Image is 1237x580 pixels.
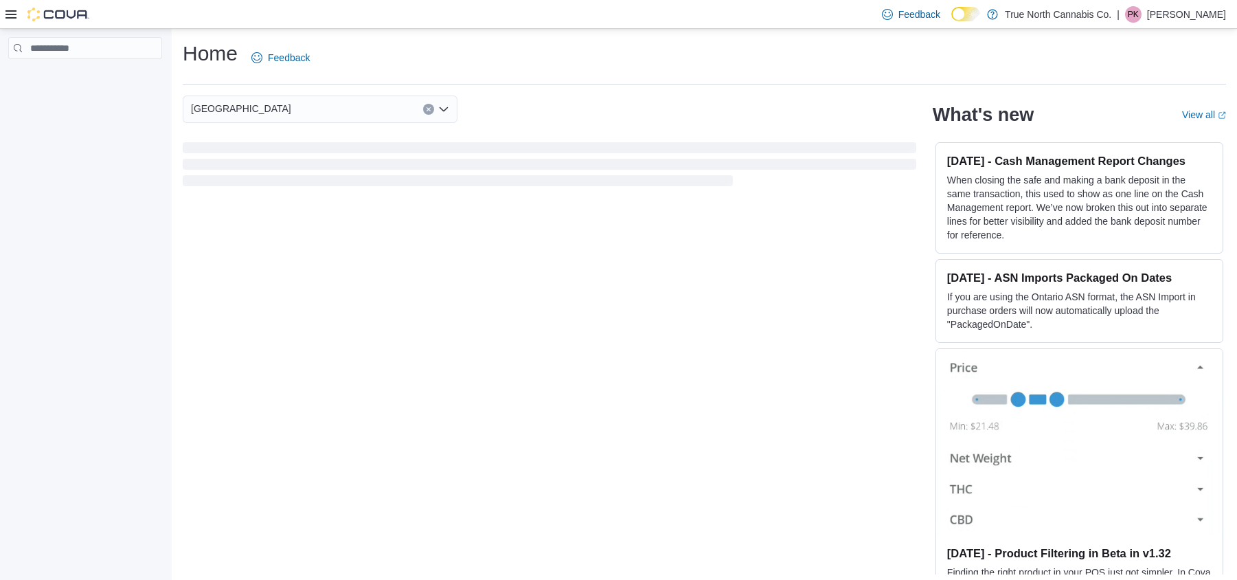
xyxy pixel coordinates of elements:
a: View allExternal link [1182,109,1226,120]
a: Feedback [246,44,315,71]
h2: What's new [933,104,1034,126]
nav: Complex example [8,62,162,95]
span: Feedback [268,51,310,65]
p: If you are using the Ontario ASN format, the ASN Import in purchase orders will now automatically... [947,290,1212,331]
img: Cova [27,8,89,21]
span: Dark Mode [951,21,952,22]
h3: [DATE] - ASN Imports Packaged On Dates [947,271,1212,285]
span: Feedback [898,8,940,21]
a: Feedback [876,1,946,28]
h3: [DATE] - Product Filtering in Beta in v1.32 [947,546,1212,560]
h3: [DATE] - Cash Management Report Changes [947,154,1212,168]
p: | [1117,6,1120,23]
p: When closing the safe and making a bank deposit in the same transaction, this used to show as one... [947,173,1212,242]
button: Open list of options [438,104,449,115]
p: [PERSON_NAME] [1147,6,1226,23]
span: Loading [183,145,916,189]
button: Clear input [423,104,434,115]
input: Dark Mode [951,7,980,21]
div: Parker Kennedy [1125,6,1142,23]
h1: Home [183,40,238,67]
svg: External link [1218,111,1226,120]
p: True North Cannabis Co. [1005,6,1111,23]
span: [GEOGRAPHIC_DATA] [191,100,291,117]
span: PK [1128,6,1139,23]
